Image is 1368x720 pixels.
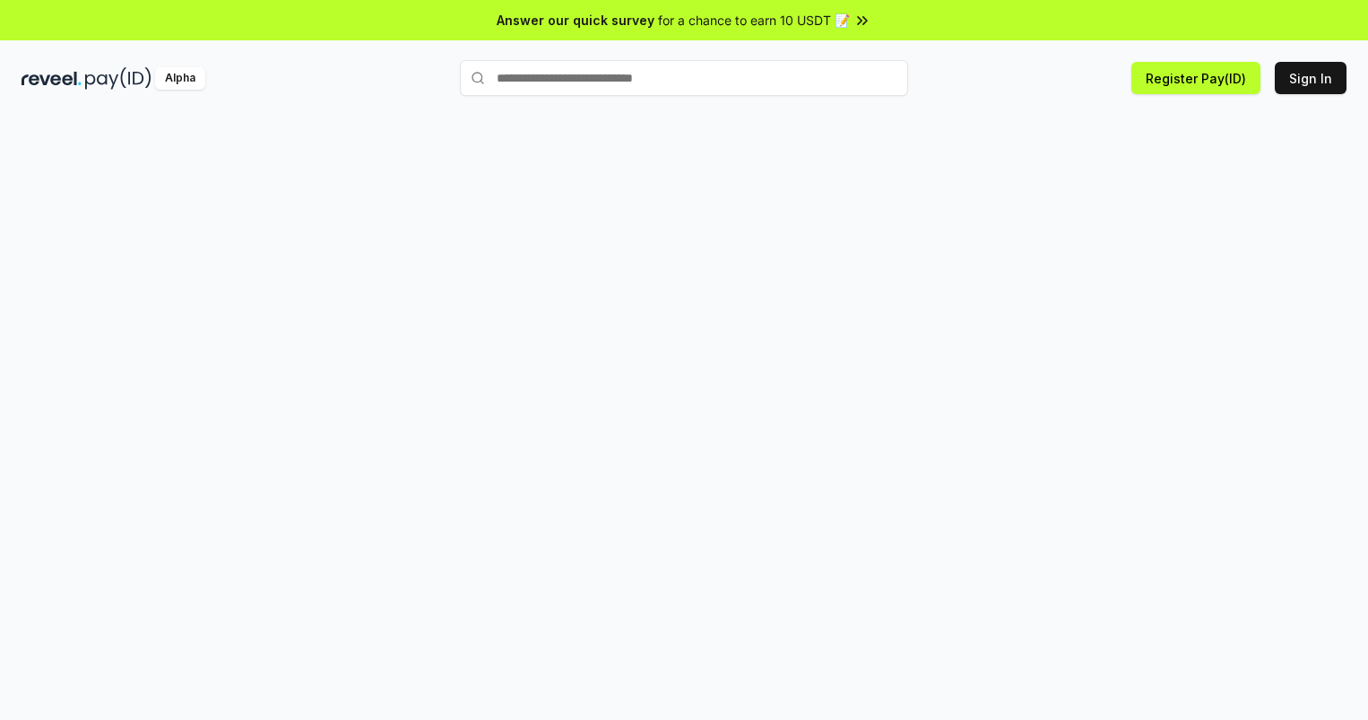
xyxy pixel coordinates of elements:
[22,67,82,90] img: reveel_dark
[497,11,654,30] span: Answer our quick survey
[658,11,850,30] span: for a chance to earn 10 USDT 📝
[155,67,205,90] div: Alpha
[1275,62,1346,94] button: Sign In
[85,67,152,90] img: pay_id
[1131,62,1260,94] button: Register Pay(ID)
